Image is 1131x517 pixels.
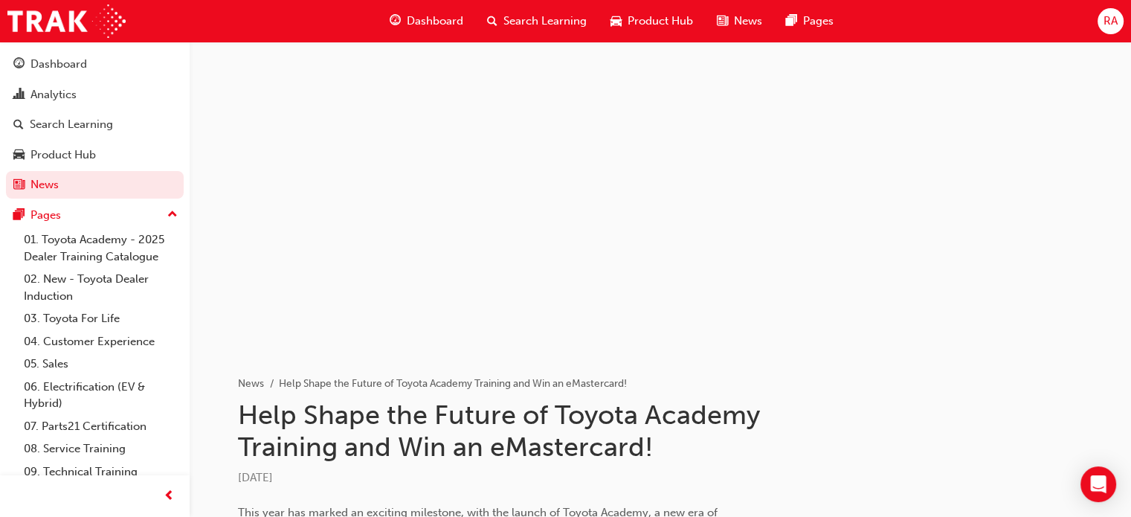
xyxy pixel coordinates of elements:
button: RA [1098,8,1124,34]
a: 01. Toyota Academy - 2025 Dealer Training Catalogue [18,228,184,268]
span: pages-icon [13,209,25,222]
span: Dashboard [407,13,463,30]
a: Analytics [6,81,184,109]
span: up-icon [167,205,178,225]
a: 03. Toyota For Life [18,307,184,330]
span: Search Learning [503,13,587,30]
a: search-iconSearch Learning [475,6,599,36]
a: News [238,377,264,390]
div: Search Learning [30,116,113,133]
a: 09. Technical Training [18,460,184,484]
div: Pages [30,207,61,224]
span: chart-icon [13,89,25,102]
span: guage-icon [390,12,401,30]
img: Trak [7,4,126,38]
a: 05. Sales [18,353,184,376]
a: Search Learning [6,111,184,138]
a: 06. Electrification (EV & Hybrid) [18,376,184,415]
div: Dashboard [30,56,87,73]
span: [DATE] [238,471,273,484]
div: Product Hub [30,147,96,164]
div: Analytics [30,86,77,103]
span: guage-icon [13,58,25,71]
span: Pages [803,13,834,30]
a: pages-iconPages [774,6,845,36]
a: car-iconProduct Hub [599,6,705,36]
span: pages-icon [786,12,797,30]
a: Dashboard [6,51,184,78]
span: search-icon [487,12,497,30]
a: guage-iconDashboard [378,6,475,36]
button: Pages [6,202,184,229]
div: Open Intercom Messenger [1080,466,1116,502]
span: News [734,13,762,30]
span: Product Hub [628,13,693,30]
span: search-icon [13,118,24,132]
h1: Help Shape the Future of Toyota Academy Training and Win an eMastercard! [238,399,836,463]
button: DashboardAnalyticsSearch LearningProduct HubNews [6,48,184,202]
a: Product Hub [6,141,184,169]
a: 08. Service Training [18,437,184,460]
span: news-icon [717,12,728,30]
a: News [6,171,184,199]
span: car-icon [13,149,25,162]
span: car-icon [610,12,622,30]
a: news-iconNews [705,6,774,36]
a: 02. New - Toyota Dealer Induction [18,268,184,307]
a: 07. Parts21 Certification [18,415,184,438]
span: news-icon [13,179,25,192]
span: prev-icon [164,487,175,506]
span: RA [1103,13,1118,30]
a: 04. Customer Experience [18,330,184,353]
li: Help Shape the Future of Toyota Academy Training and Win an eMastercard! [279,376,627,393]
